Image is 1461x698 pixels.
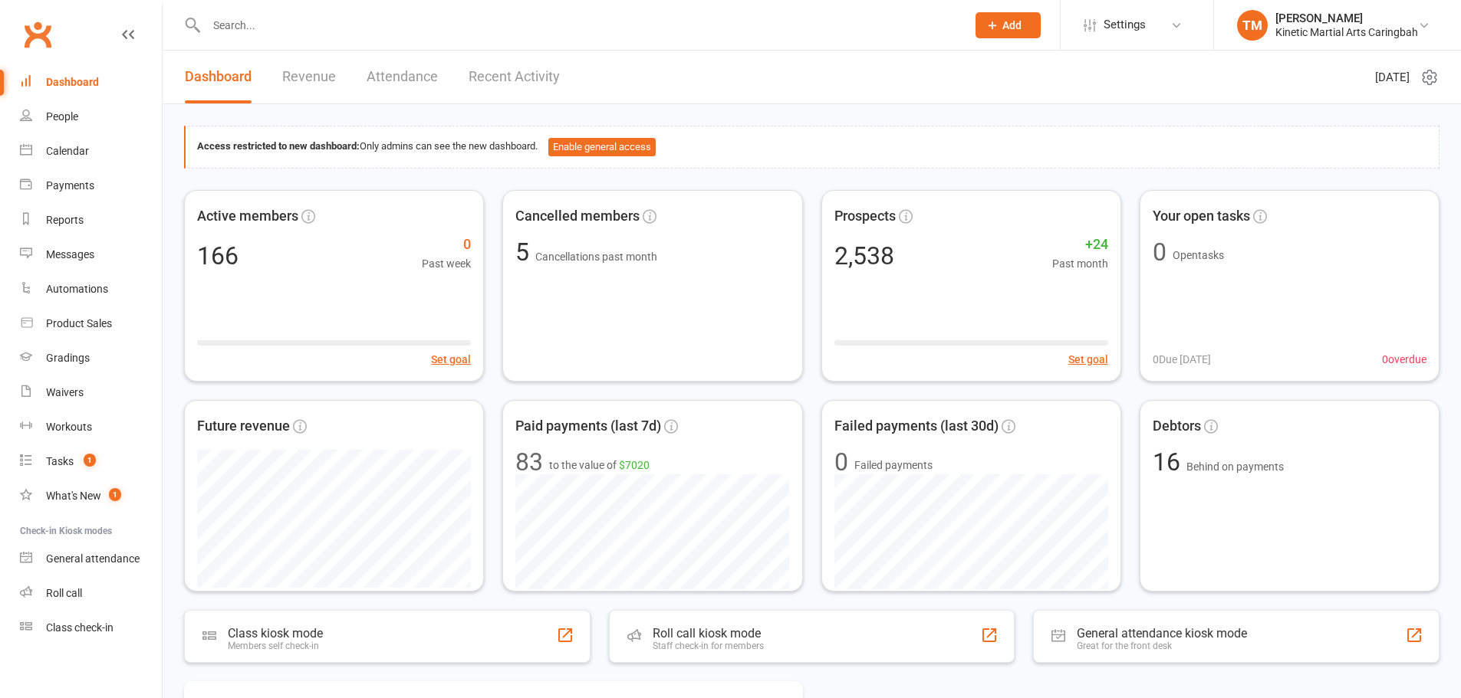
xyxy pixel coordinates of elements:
[46,179,94,192] div: Payments
[20,375,162,410] a: Waivers
[1052,234,1108,256] span: +24
[20,272,162,306] a: Automations
[46,317,112,329] div: Product Sales
[834,244,894,268] div: 2,538
[515,450,543,474] div: 83
[535,251,657,263] span: Cancellations past month
[1068,351,1108,368] button: Set goal
[1052,255,1108,272] span: Past month
[834,415,999,437] span: Failed payments (last 30d)
[46,214,84,226] div: Reports
[46,490,101,502] div: What's New
[367,51,438,103] a: Attendance
[46,110,78,123] div: People
[1077,641,1247,651] div: Great for the front desk
[515,238,535,267] span: 5
[282,51,336,103] a: Revenue
[20,341,162,375] a: Gradings
[834,205,896,228] span: Prospects
[20,100,162,134] a: People
[46,587,82,599] div: Roll call
[46,76,99,88] div: Dashboard
[653,641,764,651] div: Staff check-in for members
[515,205,640,228] span: Cancelled members
[20,576,162,611] a: Roll call
[202,15,956,36] input: Search...
[976,12,1041,38] button: Add
[46,352,90,364] div: Gradings
[20,203,162,238] a: Reports
[197,244,239,268] div: 166
[228,641,323,651] div: Members self check-in
[1153,240,1166,264] div: 0
[109,488,121,501] span: 1
[469,51,560,103] a: Recent Activity
[20,410,162,444] a: Workouts
[653,626,764,641] div: Roll call kiosk mode
[1275,25,1418,39] div: Kinetic Martial Arts Caringbah
[197,415,290,437] span: Future revenue
[515,415,661,437] span: Paid payments (last 7d)
[1153,447,1186,477] span: 16
[20,542,162,576] a: General attendance kiosk mode
[1153,415,1201,437] span: Debtors
[1173,249,1224,261] span: Open tasks
[854,457,933,474] span: Failed payments
[619,459,650,471] span: $7020
[1375,68,1410,87] span: [DATE]
[20,611,162,645] a: Class kiosk mode
[1153,205,1250,228] span: Your open tasks
[1275,11,1418,25] div: [PERSON_NAME]
[20,134,162,169] a: Calendar
[197,138,1427,156] div: Only admins can see the new dashboard.
[46,455,74,467] div: Tasks
[228,626,323,641] div: Class kiosk mode
[185,51,252,103] a: Dashboard
[46,621,114,634] div: Class check-in
[46,552,140,565] div: General attendance
[20,444,162,479] a: Tasks 1
[1382,351,1426,368] span: 0 overdue
[46,386,84,398] div: Waivers
[1104,8,1146,42] span: Settings
[1153,351,1211,368] span: 0 Due [DATE]
[1002,19,1022,31] span: Add
[84,454,96,467] span: 1
[20,238,162,272] a: Messages
[197,140,360,152] strong: Access restricted to new dashboard:
[197,205,298,228] span: Active members
[20,169,162,203] a: Payments
[1186,460,1284,473] span: Behind on payments
[46,145,89,157] div: Calendar
[548,138,656,156] button: Enable general access
[20,479,162,513] a: What's New1
[422,234,471,256] span: 0
[1077,626,1247,641] div: General attendance kiosk mode
[431,351,471,368] button: Set goal
[46,283,108,295] div: Automations
[20,65,162,100] a: Dashboard
[18,15,57,54] a: Clubworx
[549,457,650,474] span: to the value of
[46,421,92,433] div: Workouts
[46,248,94,261] div: Messages
[834,450,848,474] div: 0
[20,306,162,341] a: Product Sales
[422,255,471,272] span: Past week
[1237,10,1268,41] div: TM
